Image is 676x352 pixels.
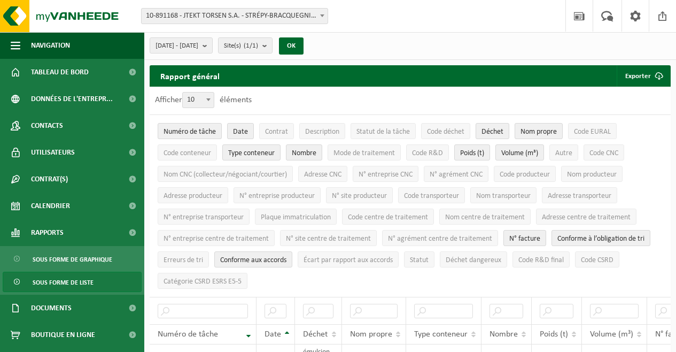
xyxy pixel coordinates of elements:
[255,209,337,225] button: Plaque immatriculationPlaque immatriculation: Activate to sort
[214,251,292,267] button: Conforme aux accords : Activate to sort
[304,256,393,264] span: Écart par rapport aux accords
[557,235,644,243] span: Conforme à l’obligation de tri
[581,256,613,264] span: Code CSRD
[155,96,252,104] label: Afficher éléments
[574,128,611,136] span: Code EURAL
[261,213,331,221] span: Plaque immatriculation
[470,187,537,203] button: Nom transporteurNom transporteur: Activate to sort
[500,171,550,179] span: Code producteur
[398,187,465,203] button: Code transporteurCode transporteur: Activate to sort
[31,59,89,86] span: Tableau de bord
[156,38,198,54] span: [DATE] - [DATE]
[382,230,498,246] button: N° agrément centre de traitementN° agrément centre de traitement: Activate to sort
[503,230,546,246] button: N° factureN° facture: Activate to sort
[542,187,617,203] button: Adresse transporteurAdresse transporteur: Activate to sort
[512,251,570,267] button: Code R&D finalCode R&amp;D final: Activate to sort
[568,123,617,139] button: Code EURALCode EURAL: Activate to sort
[555,149,572,157] span: Autre
[412,149,443,157] span: Code R&D
[158,330,218,339] span: Numéro de tâche
[164,149,211,157] span: Code conteneur
[404,192,459,200] span: Code transporteur
[158,123,222,139] button: Numéro de tâcheNuméro de tâche: Activate to remove sorting
[351,123,416,139] button: Statut de la tâcheStatut de la tâche: Activate to sort
[31,219,64,246] span: Rapports
[279,37,304,55] button: OK
[328,144,401,160] button: Mode de traitementMode de traitement: Activate to sort
[141,8,328,24] span: 10-891168 - JTEKT TORSEN S.A. - STRÉPY-BRACQUEGNIES
[561,166,623,182] button: Nom producteurNom producteur: Activate to sort
[299,123,345,139] button: DescriptionDescription: Activate to sort
[440,251,507,267] button: Déchet dangereux : Activate to sort
[292,149,316,157] span: Nombre
[164,213,244,221] span: N° entreprise transporteur
[158,209,250,225] button: N° entreprise transporteurN° entreprise transporteur: Activate to sort
[31,193,70,219] span: Calendrier
[265,128,288,136] span: Contrat
[158,251,209,267] button: Erreurs de triErreurs de tri: Activate to sort
[353,166,418,182] button: N° entreprise CNCN° entreprise CNC: Activate to sort
[31,295,72,322] span: Documents
[3,249,142,269] a: Sous forme de graphique
[182,92,214,108] span: 10
[584,144,624,160] button: Code CNCCode CNC: Activate to sort
[460,149,484,157] span: Poids (t)
[164,256,203,264] span: Erreurs de tri
[298,251,399,267] button: Écart par rapport aux accordsÉcart par rapport aux accords: Activate to sort
[476,123,509,139] button: DéchetDéchet: Activate to sort
[164,128,216,136] span: Numéro de tâche
[228,149,275,157] span: Type conteneur
[222,144,281,160] button: Type conteneurType conteneur: Activate to sort
[304,171,341,179] span: Adresse CNC
[164,192,222,200] span: Adresse producteur
[31,166,68,193] span: Contrat(s)
[150,65,230,87] h2: Rapport général
[515,123,563,139] button: Nom propreNom propre: Activate to sort
[218,37,273,53] button: Site(s)(1/1)
[481,128,503,136] span: Déchet
[589,149,618,157] span: Code CNC
[350,330,392,339] span: Nom propre
[540,330,568,339] span: Poids (t)
[501,149,538,157] span: Volume (m³)
[33,272,94,293] span: Sous forme de liste
[220,256,286,264] span: Conforme aux accords
[164,235,269,243] span: N° entreprise centre de traitement
[548,192,611,200] span: Adresse transporteur
[164,278,242,286] span: Catégorie CSRD ESRS E5-5
[158,166,293,182] button: Nom CNC (collecteur/négociant/courtier)Nom CNC (collecteur/négociant/courtier): Activate to sort
[520,128,557,136] span: Nom propre
[305,128,339,136] span: Description
[439,209,531,225] button: Nom centre de traitementNom centre de traitement: Activate to sort
[303,330,328,339] span: Déchet
[332,192,387,200] span: N° site producteur
[575,251,619,267] button: Code CSRDCode CSRD: Activate to sort
[33,249,112,270] span: Sous forme de graphique
[509,235,540,243] span: N° facture
[590,330,633,339] span: Volume (m³)
[536,209,636,225] button: Adresse centre de traitementAdresse centre de traitement: Activate to sort
[280,230,377,246] button: N° site centre de traitementN° site centre de traitement: Activate to sort
[31,112,63,139] span: Contacts
[421,123,470,139] button: Code déchetCode déchet: Activate to sort
[542,213,631,221] span: Adresse centre de traitement
[333,149,395,157] span: Mode de traitement
[567,171,617,179] span: Nom producteur
[410,256,429,264] span: Statut
[424,166,488,182] button: N° agrément CNCN° agrément CNC: Activate to sort
[388,235,492,243] span: N° agrément centre de traitement
[404,251,434,267] button: StatutStatut: Activate to sort
[414,330,468,339] span: Type conteneur
[286,144,322,160] button: NombreNombre: Activate to sort
[348,213,428,221] span: Code centre de traitement
[286,235,371,243] span: N° site centre de traitement
[142,9,328,24] span: 10-891168 - JTEKT TORSEN S.A. - STRÉPY-BRACQUEGNIES
[489,330,518,339] span: Nombre
[31,139,75,166] span: Utilisateurs
[551,230,650,246] button: Conforme à l’obligation de tri : Activate to sort
[244,42,258,49] count: (1/1)
[234,187,321,203] button: N° entreprise producteurN° entreprise producteur: Activate to sort
[617,65,670,87] button: Exporter
[31,32,70,59] span: Navigation
[183,93,214,108] span: 10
